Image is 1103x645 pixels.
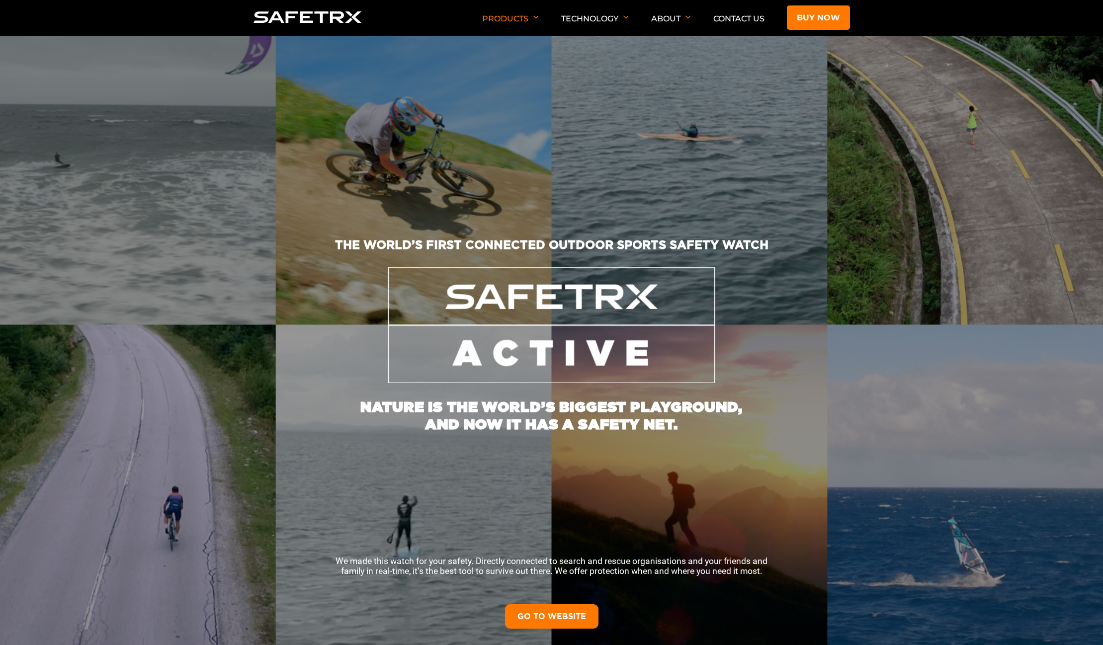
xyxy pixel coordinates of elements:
[353,383,751,433] h1: NATURE IS THE WORLD’S BIGGEST PLAYGROUND, AND NOW IT HAS A SAFETY NET.
[110,238,993,267] h2: THE WORLD’S FIRST CONNECTED OUTDOOR SPORTS SAFETY WATCH
[713,14,764,23] a: Contact Us
[787,5,850,30] a: Buy now
[685,15,691,19] img: Arrow down icon
[533,15,539,19] img: Arrow down icon
[328,556,775,576] p: We made this watch for your safety. Directly connected to search and rescue organisations and you...
[482,14,539,36] p: Products
[651,14,691,36] p: About
[505,604,598,629] a: GO TO WEBSITE
[388,267,716,383] img: SafeTrx Active Logo
[254,11,362,23] img: Logo SafeTrx
[561,14,629,36] p: Technology
[623,15,629,19] img: Arrow down icon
